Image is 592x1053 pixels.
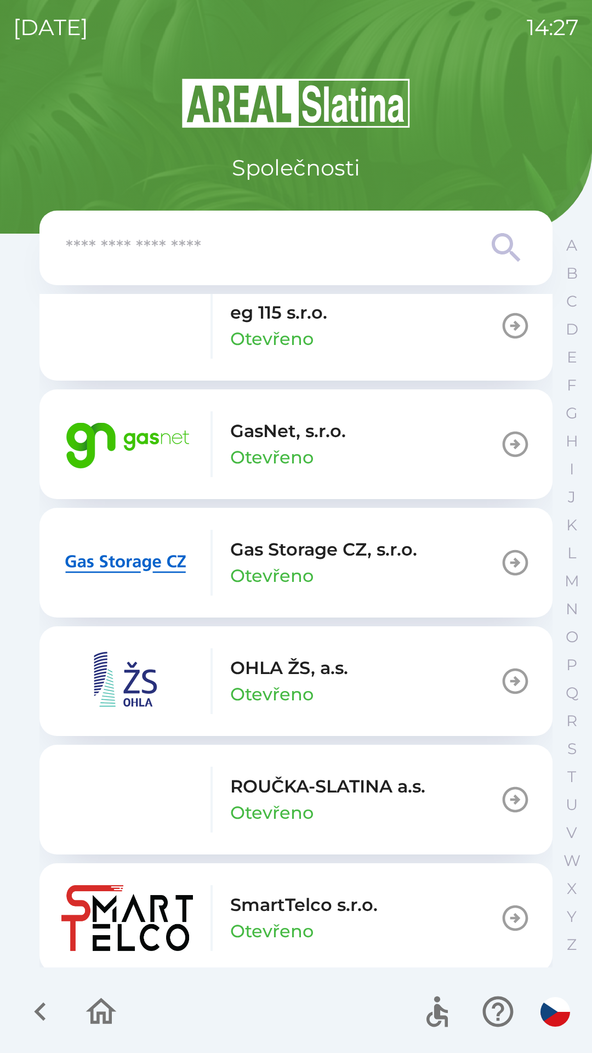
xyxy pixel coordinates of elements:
p: [DATE] [13,11,88,44]
p: W [563,851,580,870]
p: GasNet, s.r.o. [230,418,346,444]
img: 95230cbc-907d-4dce-b6ee-20bf32430970.png [61,648,193,714]
button: L [558,539,585,567]
button: Y [558,903,585,931]
p: G [566,404,578,423]
button: ROUČKA-SLATINA a.s.Otevřeno [39,745,553,854]
p: A [566,236,577,255]
button: O [558,623,585,651]
button: H [558,427,585,455]
p: Q [566,683,578,703]
button: GasNet, s.r.o.Otevřeno [39,389,553,499]
p: B [566,264,578,283]
button: K [558,511,585,539]
img: 95bd5263-4d84-4234-8c68-46e365c669f1.png [61,411,193,477]
p: O [566,627,578,647]
p: Společnosti [232,151,360,184]
button: V [558,819,585,847]
img: e7973d4e-78b1-4a83-8dc1-9059164483d7.png [61,767,193,833]
p: H [566,432,578,451]
button: D [558,315,585,343]
p: eg 115 s.r.o. [230,299,327,326]
button: W [558,847,585,875]
button: Z [558,931,585,959]
button: I [558,455,585,483]
p: Otevřeno [230,800,314,826]
p: R [566,711,577,731]
p: M [565,571,579,591]
button: X [558,875,585,903]
button: Gas Storage CZ, s.r.o.Otevřeno [39,508,553,618]
p: E [567,348,577,367]
p: V [566,823,577,842]
p: J [568,488,576,507]
button: B [558,259,585,287]
img: cs flag [540,997,570,1027]
p: D [566,320,578,339]
button: C [558,287,585,315]
p: Y [567,907,577,926]
p: Otevřeno [230,681,314,707]
p: S [567,739,577,758]
p: K [566,516,577,535]
button: OHLA ŽS, a.s.Otevřeno [39,626,553,736]
p: 14:27 [527,11,579,44]
p: P [566,655,577,675]
p: Otevřeno [230,918,314,944]
p: U [566,795,578,814]
button: F [558,371,585,399]
button: eg 115 s.r.o.Otevřeno [39,271,553,381]
p: N [566,599,578,619]
img: Logo [39,77,553,129]
button: SmartTelco s.r.o.Otevřeno [39,863,553,973]
button: E [558,343,585,371]
p: Gas Storage CZ, s.r.o. [230,536,417,563]
p: OHLA ŽS, a.s. [230,655,348,681]
button: R [558,707,585,735]
button: S [558,735,585,763]
img: a1091e8c-df79-49dc-bd76-976ff18fd19d.png [61,885,193,951]
button: G [558,399,585,427]
button: T [558,763,585,791]
p: X [567,879,577,898]
p: Z [567,935,577,954]
img: 2bd567fa-230c-43b3-b40d-8aef9e429395.png [61,530,193,596]
p: ROUČKA-SLATINA a.s. [230,773,425,800]
button: A [558,231,585,259]
button: Q [558,679,585,707]
p: C [566,292,577,311]
button: M [558,567,585,595]
p: I [570,460,574,479]
p: Otevřeno [230,563,314,589]
p: Otevřeno [230,444,314,471]
p: Otevřeno [230,326,314,352]
img: 1a4889b5-dc5b-4fa6-815e-e1339c265386.png [61,293,193,359]
p: T [567,767,576,786]
button: U [558,791,585,819]
p: F [567,376,577,395]
button: P [558,651,585,679]
p: SmartTelco s.r.o. [230,892,378,918]
button: N [558,595,585,623]
button: J [558,483,585,511]
p: L [567,544,576,563]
